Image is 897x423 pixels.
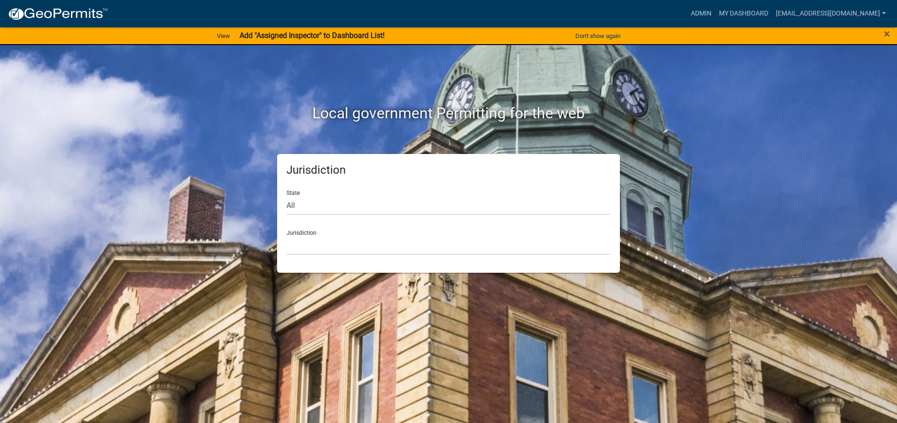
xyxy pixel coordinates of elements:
strong: Add "Assigned Inspector" to Dashboard List! [240,31,385,40]
button: Don't show again [572,28,624,44]
a: Admin [687,5,715,23]
span: × [884,27,890,40]
a: My Dashboard [715,5,772,23]
button: Close [884,28,890,39]
a: [EMAIL_ADDRESS][DOMAIN_NAME] [772,5,889,23]
h2: Local government Permitting for the web [188,104,709,122]
a: View [213,28,234,44]
h5: Jurisdiction [286,163,611,177]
